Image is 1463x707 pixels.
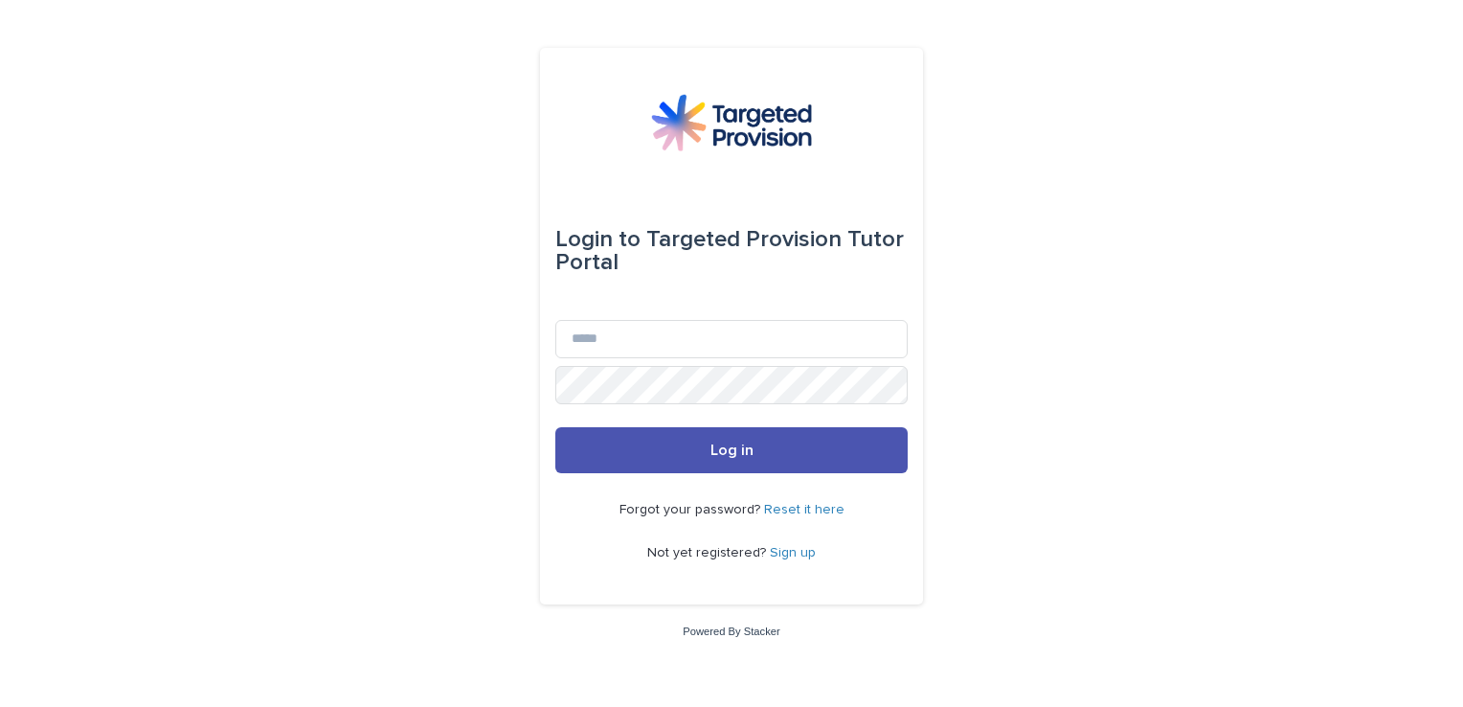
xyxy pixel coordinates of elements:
[619,503,764,516] span: Forgot your password?
[764,503,844,516] a: Reset it here
[770,546,816,559] a: Sign up
[555,228,641,251] span: Login to
[647,546,770,559] span: Not yet registered?
[555,427,908,473] button: Log in
[710,443,754,458] span: Log in
[683,626,779,637] a: Powered By Stacker
[555,213,908,289] div: Targeted Provision Tutor Portal
[651,94,812,151] img: M5nRWzHhSzIhMunXDL62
